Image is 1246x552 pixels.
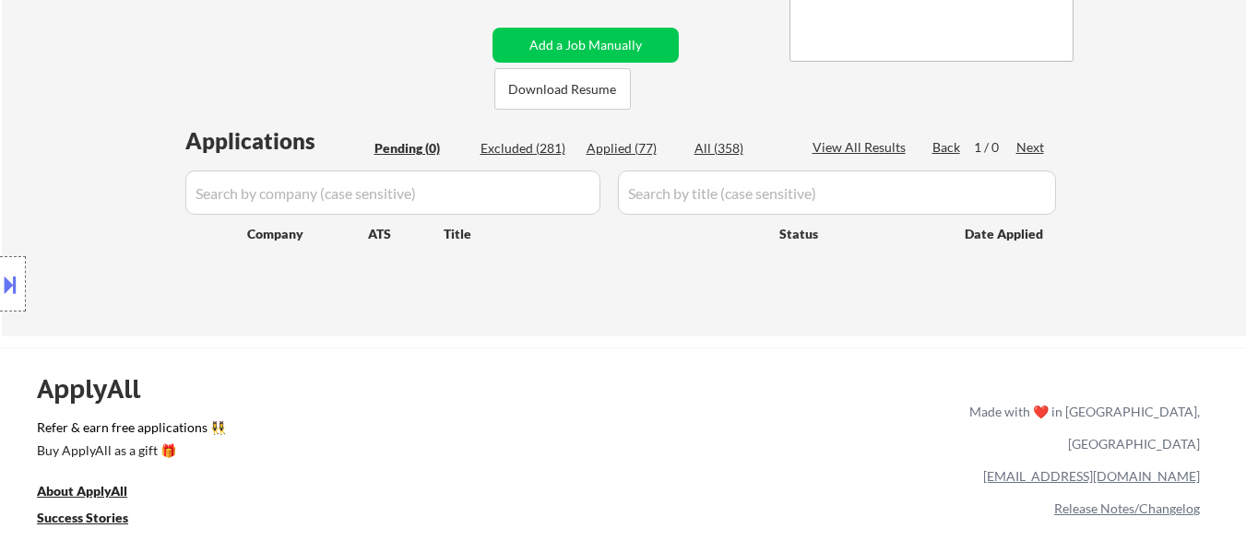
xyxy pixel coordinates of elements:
[587,139,679,158] div: Applied (77)
[37,510,128,525] u: Success Stories
[779,217,938,250] div: Status
[481,139,573,158] div: Excluded (281)
[1054,500,1200,516] a: Release Notes/Changelog
[694,139,787,158] div: All (358)
[983,468,1200,484] a: [EMAIL_ADDRESS][DOMAIN_NAME]
[37,444,221,457] div: Buy ApplyAll as a gift 🎁
[185,170,600,215] input: Search by company (case sensitive)
[368,225,444,243] div: ATS
[37,481,153,504] a: About ApplyAll
[965,225,1046,243] div: Date Applied
[813,138,911,157] div: View All Results
[1016,138,1046,157] div: Next
[492,28,679,63] button: Add a Job Manually
[37,508,153,531] a: Success Stories
[37,483,127,499] u: About ApplyAll
[494,68,631,110] button: Download Resume
[618,170,1056,215] input: Search by title (case sensitive)
[374,139,467,158] div: Pending (0)
[444,225,762,243] div: Title
[974,138,1016,157] div: 1 / 0
[962,395,1200,460] div: Made with ❤️ in [GEOGRAPHIC_DATA], [GEOGRAPHIC_DATA]
[932,138,962,157] div: Back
